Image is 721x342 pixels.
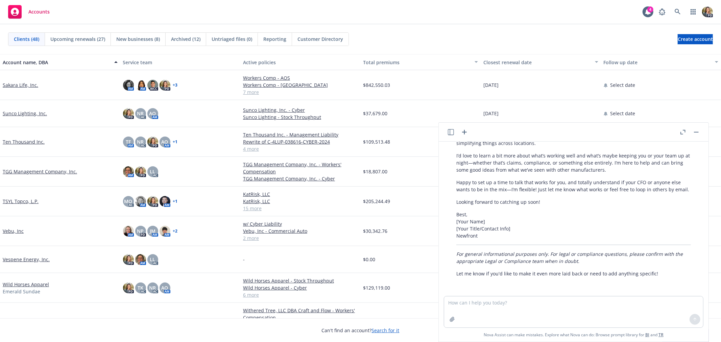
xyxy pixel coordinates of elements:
[3,256,50,263] a: Vespene Energy, Inc.
[671,5,684,19] a: Search
[162,284,168,291] span: AO
[363,198,390,205] span: $205,244.49
[243,191,358,198] a: KatRisk, LLC
[123,166,134,177] img: photo
[243,284,358,291] a: Wild Horses Apparel - Cyber
[610,81,635,89] span: Select date
[243,138,358,145] a: Rewrite of C-4LUP-038616-CYBER-2024
[243,220,358,227] a: w/ Cyber Liability
[456,251,683,264] em: For general informational purposes only. For legal or compliance questions, please confirm with t...
[150,256,155,263] span: LL
[243,131,358,138] a: Ten Thousand Inc. - Management Liability
[3,168,77,175] a: TGG Management Company, Inc.
[483,81,499,89] span: [DATE]
[147,196,158,207] img: photo
[483,110,499,117] span: [DATE]
[3,110,47,117] a: Sunco Lighting, Inc.
[28,9,50,15] span: Accounts
[150,227,155,235] span: JM
[124,198,133,205] span: MQ
[137,138,144,145] span: NR
[655,5,669,19] a: Report a Bug
[243,74,358,81] a: Workers Comp - AOS
[363,138,390,145] span: $109,513.48
[363,256,376,263] span: $0.00
[702,6,713,17] img: photo
[135,80,146,91] img: photo
[123,254,134,265] img: photo
[363,81,390,89] span: $842,550.03
[456,179,691,193] p: Happy to set up a time to talk that works for you, and totally understand if your CFO or anyone e...
[243,198,358,205] a: KatRisk, LLC
[160,226,170,237] img: photo
[243,59,358,66] div: Active policies
[243,307,358,321] a: Withered Tree, LLC DBA Craft and Flow - Workers' Compensation
[147,137,158,147] img: photo
[243,89,358,96] a: 7 more
[3,59,110,66] div: Account name, DBA
[441,328,706,342] span: Nova Assist can make mistakes. Explore what Nova can do: Browse prompt library for and
[456,198,691,205] p: Looking forward to catching up soon!
[5,2,52,21] a: Accounts
[3,281,49,288] a: Wild Horses Apparel
[263,35,286,43] span: Reporting
[173,199,178,203] a: + 1
[604,59,711,66] div: Follow up date
[116,35,160,43] span: New businesses (8)
[243,175,358,182] a: TGG Management Company, Inc. - Cyber
[149,110,156,117] span: AO
[135,254,146,265] img: photo
[150,168,155,175] span: LL
[456,211,691,239] p: Best, [Your Name] [Your Title/Contact Info] Newfront
[3,138,45,145] a: Ten Thousand Inc.
[363,284,390,291] span: $129,119.00
[243,205,358,212] a: 15 more
[14,35,39,43] span: Clients (48)
[123,59,238,66] div: Service team
[243,235,358,242] a: 2 more
[645,332,649,338] a: BI
[212,35,252,43] span: Untriaged files (0)
[173,229,178,233] a: + 2
[171,35,200,43] span: Archived (12)
[243,145,358,152] a: 4 more
[138,284,143,291] span: TK
[173,83,178,87] a: + 3
[456,270,691,277] p: Let me know if you'd like to make it even more laid back or need to add anything specific!
[481,54,601,70] button: Closest renewal date
[322,327,400,334] span: Can't find an account?
[363,168,388,175] span: $18,807.00
[363,227,388,235] span: $30,342.76
[3,227,24,235] a: Vebu, Inc
[297,35,343,43] span: Customer Directory
[363,110,388,117] span: $37,679.00
[372,327,400,334] a: Search for it
[483,59,591,66] div: Closest renewal date
[243,114,358,121] a: Sunco Lighting - Stock Throughput
[647,6,653,13] div: 4
[137,227,144,235] span: NP
[162,138,168,145] span: AO
[658,332,664,338] a: TR
[3,81,38,89] a: Sakara Life, Inc.
[147,80,158,91] img: photo
[173,140,178,144] a: + 1
[243,277,358,284] a: Wild Horses Apparel - Stock Throughput
[363,59,471,66] div: Total premiums
[123,80,134,91] img: photo
[123,283,134,293] img: photo
[123,226,134,237] img: photo
[610,110,635,117] span: Select date
[243,291,358,298] a: 6 more
[135,166,146,177] img: photo
[160,196,170,207] img: photo
[361,54,481,70] button: Total premiums
[3,198,39,205] a: TSYL Topco, L.P.
[120,54,241,70] button: Service team
[243,256,245,263] span: -
[243,227,358,235] a: Vebu, Inc - Commercial Auto
[456,152,691,173] p: I’d love to learn a bit more about what’s working well and what’s maybe keeping you or your team ...
[160,80,170,91] img: photo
